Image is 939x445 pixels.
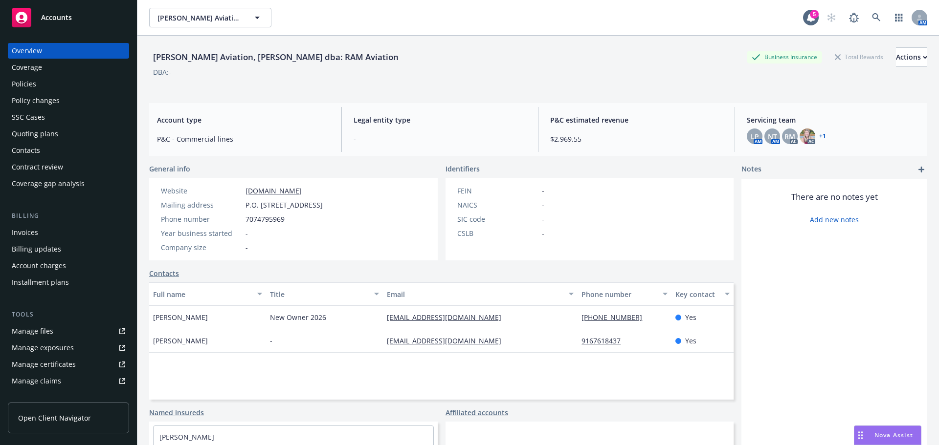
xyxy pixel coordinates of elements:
div: Contacts [12,143,40,158]
span: - [542,186,544,196]
button: Title [266,282,383,306]
span: Account type [157,115,330,125]
button: Phone number [578,282,671,306]
a: 9167618437 [581,336,628,345]
span: [PERSON_NAME] [153,336,208,346]
div: Overview [12,43,42,59]
button: Full name [149,282,266,306]
span: - [542,200,544,210]
div: DBA: - [153,67,171,77]
div: Billing updates [12,241,61,257]
span: 7074795969 [246,214,285,224]
div: Email [387,289,563,299]
a: Manage files [8,323,129,339]
div: Policy changes [12,93,60,108]
a: Coverage [8,60,129,75]
span: [PERSON_NAME] Aviation, [PERSON_NAME] dba: RAM Aviation [157,13,242,23]
a: [PHONE_NUMBER] [581,313,650,322]
a: Accounts [8,4,129,31]
a: Contacts [8,143,129,158]
div: Business Insurance [747,51,822,63]
div: SSC Cases [12,109,45,125]
span: - [270,336,272,346]
span: RM [784,131,795,142]
a: Installment plans [8,275,129,290]
a: [EMAIL_ADDRESS][DOMAIN_NAME] [387,313,509,322]
span: NT [768,131,777,142]
div: NAICS [457,200,538,210]
img: photo [800,128,815,144]
div: Tools [8,310,129,319]
span: - [246,242,248,253]
span: Nova Assist [874,431,913,439]
a: Manage certificates [8,357,129,372]
a: Manage BORs [8,390,129,405]
div: Drag to move [854,426,867,445]
div: Company size [161,242,242,253]
div: Invoices [12,225,38,240]
a: [EMAIL_ADDRESS][DOMAIN_NAME] [387,336,509,345]
div: FEIN [457,186,538,196]
div: Year business started [161,228,242,238]
div: Manage BORs [12,390,58,405]
div: Total Rewards [830,51,888,63]
div: 5 [810,10,819,19]
span: $2,969.55 [550,134,723,144]
div: Mailing address [161,200,242,210]
span: Accounts [41,14,72,21]
a: Coverage gap analysis [8,176,129,191]
span: - [542,228,544,238]
div: [PERSON_NAME] Aviation, [PERSON_NAME] dba: RAM Aviation [149,51,402,64]
a: SSC Cases [8,109,129,125]
div: Quoting plans [12,126,58,142]
a: +1 [819,133,826,139]
span: P.O. [STREET_ADDRESS] [246,200,323,210]
div: Installment plans [12,275,69,290]
div: CSLB [457,228,538,238]
span: - [354,134,526,144]
a: Add new notes [810,214,859,225]
span: P&C estimated revenue [550,115,723,125]
div: Manage certificates [12,357,76,372]
div: Website [161,186,242,196]
span: Open Client Navigator [18,413,91,423]
button: Actions [896,47,927,67]
a: Invoices [8,225,129,240]
a: Search [867,8,886,27]
div: Title [270,289,368,299]
a: [PERSON_NAME] [159,432,214,442]
a: Billing updates [8,241,129,257]
a: Policies [8,76,129,92]
a: Manage claims [8,373,129,389]
a: Account charges [8,258,129,274]
span: Legal entity type [354,115,526,125]
a: Overview [8,43,129,59]
div: Coverage gap analysis [12,176,85,191]
div: Billing [8,211,129,221]
div: Phone number [581,289,656,299]
span: Identifiers [446,164,480,174]
a: [DOMAIN_NAME] [246,186,302,195]
div: SIC code [457,214,538,224]
div: Manage files [12,323,53,339]
div: Actions [896,48,927,66]
span: - [542,214,544,224]
span: [PERSON_NAME] [153,312,208,322]
a: add [916,164,927,175]
span: Yes [685,336,696,346]
div: Phone number [161,214,242,224]
span: Servicing team [747,115,919,125]
a: Manage exposures [8,340,129,356]
span: - [246,228,248,238]
span: P&C - Commercial lines [157,134,330,144]
a: Policy changes [8,93,129,108]
div: Manage exposures [12,340,74,356]
button: Key contact [671,282,734,306]
span: Notes [741,164,761,175]
div: Account charges [12,258,66,274]
span: General info [149,164,190,174]
a: Switch app [889,8,909,27]
span: New Owner 2026 [270,312,326,322]
a: Quoting plans [8,126,129,142]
